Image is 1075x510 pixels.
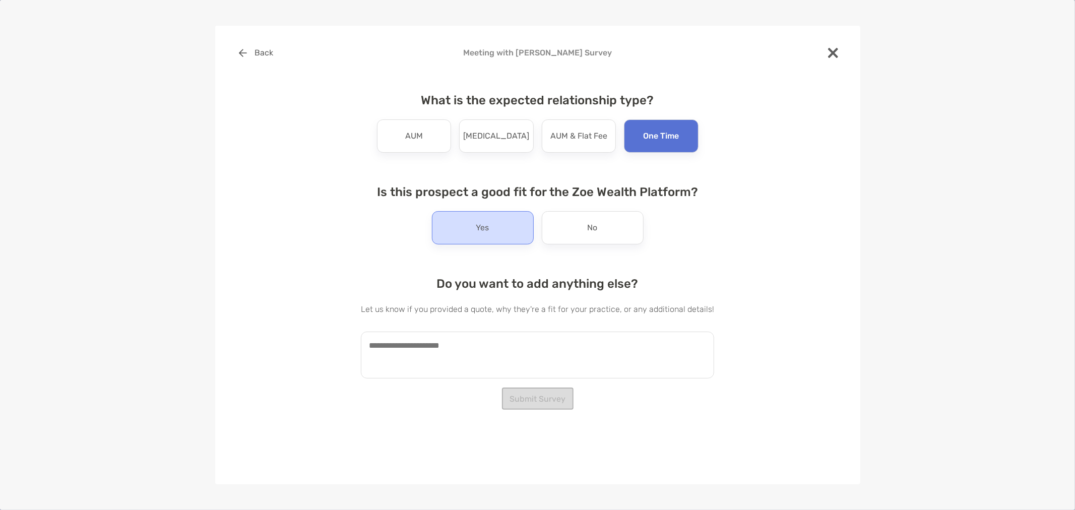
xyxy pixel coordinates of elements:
[588,220,598,236] p: No
[361,185,714,199] h4: Is this prospect a good fit for the Zoe Wealth Platform?
[361,277,714,291] h4: Do you want to add anything else?
[231,42,281,64] button: Back
[550,128,607,144] p: AUM & Flat Fee
[231,48,844,57] h4: Meeting with [PERSON_NAME] Survey
[361,93,714,107] h4: What is the expected relationship type?
[643,128,679,144] p: One Time
[361,303,714,315] p: Let us know if you provided a quote, why they're a fit for your practice, or any additional details!
[828,48,838,58] img: close modal
[239,49,247,57] img: button icon
[463,128,529,144] p: [MEDICAL_DATA]
[476,220,489,236] p: Yes
[405,128,423,144] p: AUM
